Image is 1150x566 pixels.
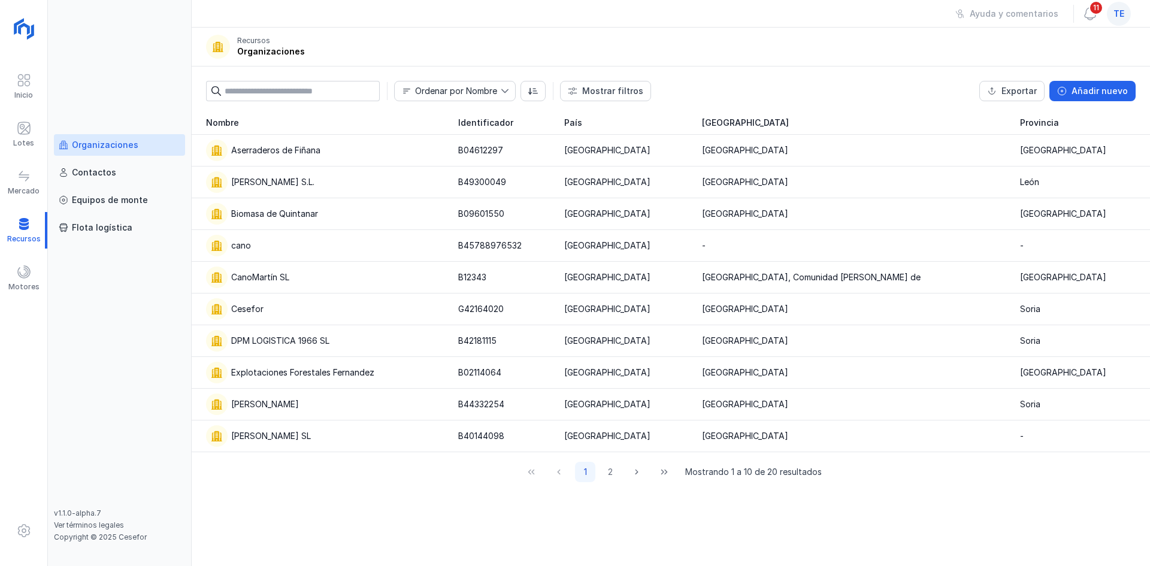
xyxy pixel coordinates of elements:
span: Nombre [206,117,239,129]
div: [GEOGRAPHIC_DATA], Comunidad [PERSON_NAME] de [702,271,921,283]
div: [GEOGRAPHIC_DATA] [702,208,788,220]
div: [GEOGRAPHIC_DATA] [702,398,788,410]
div: Soria [1020,303,1040,315]
div: - [1020,430,1024,442]
div: [GEOGRAPHIC_DATA] [564,367,650,379]
div: - [1020,240,1024,252]
div: Organizaciones [237,46,305,57]
a: Equipos de monte [54,189,185,211]
div: Contactos [72,167,116,178]
span: te [1113,8,1124,20]
div: [PERSON_NAME] SL [231,430,311,442]
div: Soria [1020,335,1040,347]
button: Mostrar filtros [560,81,651,101]
span: Provincia [1020,117,1059,129]
div: - [702,240,706,252]
div: [PERSON_NAME] [231,398,299,410]
img: logoRight.svg [9,14,39,44]
div: Ordenar por Nombre [415,87,497,95]
div: [GEOGRAPHIC_DATA] [702,176,788,188]
button: Exportar [979,81,1045,101]
div: [GEOGRAPHIC_DATA] [564,144,650,156]
span: [GEOGRAPHIC_DATA] [702,117,789,129]
div: Inicio [14,90,33,100]
div: Biomasa de Quintanar [231,208,318,220]
div: Flota logística [72,222,132,234]
div: B12343 [458,271,486,283]
div: [GEOGRAPHIC_DATA] [1020,208,1106,220]
div: [GEOGRAPHIC_DATA] [1020,367,1106,379]
span: 11 [1089,1,1103,15]
button: Next Page [625,462,648,482]
a: Flota logística [54,217,185,238]
div: CanoMartín SL [231,271,289,283]
div: Recursos [237,36,270,46]
div: [GEOGRAPHIC_DATA] [564,398,650,410]
div: Motores [8,282,40,292]
div: [GEOGRAPHIC_DATA] [564,271,650,283]
div: Mostrar filtros [582,85,643,97]
div: Lotes [13,138,34,148]
div: B44332254 [458,398,504,410]
div: [GEOGRAPHIC_DATA] [564,208,650,220]
div: [GEOGRAPHIC_DATA] [564,335,650,347]
div: v1.1.0-alpha.7 [54,509,185,518]
div: Explotaciones Forestales Fernandez [231,367,374,379]
div: [GEOGRAPHIC_DATA] [702,335,788,347]
span: Mostrando 1 a 10 de 20 resultados [685,466,822,478]
div: [GEOGRAPHIC_DATA] [564,430,650,442]
div: B04612297 [458,144,503,156]
div: Copyright © 2025 Cesefor [54,532,185,542]
div: B45788976532 [458,240,522,252]
button: Ayuda y comentarios [948,4,1066,24]
button: Last Page [653,462,676,482]
div: Organizaciones [72,139,138,151]
a: Contactos [54,162,185,183]
div: Soria [1020,398,1040,410]
div: [GEOGRAPHIC_DATA] [564,240,650,252]
button: Añadir nuevo [1049,81,1136,101]
div: B09601550 [458,208,504,220]
button: Page 2 [600,462,621,482]
span: País [564,117,582,129]
div: DPM LOGISTICA 1966 SL [231,335,329,347]
div: cano [231,240,251,252]
span: Identificador [458,117,513,129]
div: León [1020,176,1039,188]
div: Añadir nuevo [1072,85,1128,97]
div: [GEOGRAPHIC_DATA] [702,430,788,442]
div: Mercado [8,186,40,196]
button: Page 1 [575,462,595,482]
div: [GEOGRAPHIC_DATA] [702,367,788,379]
div: [GEOGRAPHIC_DATA] [1020,144,1106,156]
a: Ver términos legales [54,520,124,529]
span: Nombre [395,81,501,101]
div: [GEOGRAPHIC_DATA] [702,303,788,315]
div: [PERSON_NAME] S.L. [231,176,314,188]
div: [GEOGRAPHIC_DATA] [564,303,650,315]
div: Exportar [1001,85,1037,97]
a: Organizaciones [54,134,185,156]
div: [GEOGRAPHIC_DATA] [1020,271,1106,283]
div: [GEOGRAPHIC_DATA] [702,144,788,156]
div: Ayuda y comentarios [970,8,1058,20]
div: B40144098 [458,430,504,442]
div: B49300049 [458,176,506,188]
div: Cesefor [231,303,264,315]
div: B02114064 [458,367,501,379]
div: [GEOGRAPHIC_DATA] [564,176,650,188]
div: G42164020 [458,303,504,315]
div: Equipos de monte [72,194,148,206]
div: Aserraderos de Fiñana [231,144,320,156]
div: B42181115 [458,335,497,347]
